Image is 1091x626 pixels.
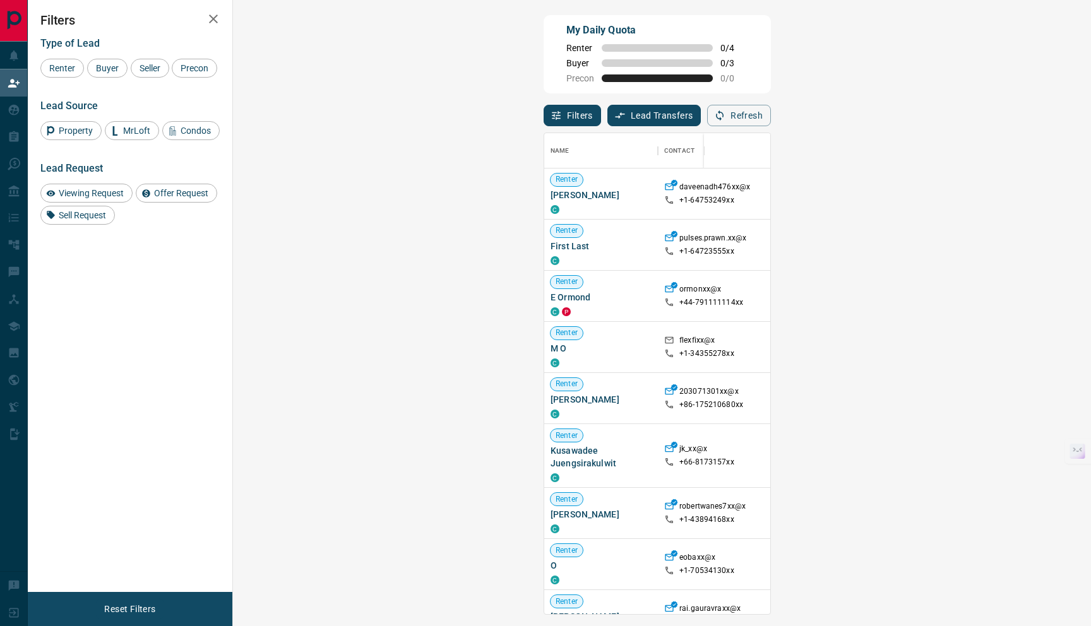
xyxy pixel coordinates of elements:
[551,444,652,470] span: Kusawadee Juengsirakulwit
[172,59,217,78] div: Precon
[551,430,583,441] span: Renter
[551,379,583,389] span: Renter
[679,297,743,308] p: +44- 791111114xx
[679,399,743,410] p: +86- 175210680xx
[551,174,583,185] span: Renter
[551,473,559,482] div: condos.ca
[679,501,746,514] p: robertwanes7xx@x
[544,133,658,168] div: Name
[664,133,695,168] div: Contact
[40,13,220,28] h2: Filters
[679,246,734,257] p: +1- 64723555xx
[40,162,103,174] span: Lead Request
[679,233,746,246] p: pulses.prawn.xx@x
[551,508,652,521] span: [PERSON_NAME]
[119,126,155,136] span: MrLoft
[679,182,750,195] p: daveenadh476xx@x
[551,358,559,367] div: condos.ca
[679,348,734,359] p: +1- 34355278xx
[720,58,748,68] span: 0 / 3
[544,105,601,126] button: Filters
[551,133,569,168] div: Name
[551,189,652,201] span: [PERSON_NAME]
[707,105,771,126] button: Refresh
[562,307,571,316] div: property.ca
[150,188,213,198] span: Offer Request
[551,545,583,556] span: Renter
[551,610,652,623] span: [PERSON_NAME]
[551,291,652,304] span: E Ormond
[551,276,583,287] span: Renter
[136,184,217,203] div: Offer Request
[176,63,213,73] span: Precon
[551,225,583,236] span: Renter
[131,59,169,78] div: Seller
[566,43,594,53] span: Renter
[679,552,715,565] p: eobaxx@x
[87,59,128,78] div: Buyer
[551,410,559,418] div: condos.ca
[54,188,128,198] span: Viewing Request
[566,23,748,38] p: My Daily Quota
[551,307,559,316] div: condos.ca
[54,210,110,220] span: Sell Request
[105,121,159,140] div: MrLoft
[135,63,165,73] span: Seller
[551,596,583,607] span: Renter
[720,73,748,83] span: 0 / 0
[40,206,115,225] div: Sell Request
[679,565,734,576] p: +1- 70534130xx
[679,195,734,206] p: +1- 64753249xx
[551,205,559,214] div: condos.ca
[40,184,133,203] div: Viewing Request
[551,576,559,584] div: condos.ca
[551,393,652,406] span: [PERSON_NAME]
[679,457,734,468] p: +66- 8173157xx
[679,335,715,348] p: flexfixx@x
[551,240,652,252] span: First Last
[551,342,652,355] span: M O
[679,514,734,525] p: +1- 43894168xx
[679,386,739,399] p: 203071301xx@x
[679,284,721,297] p: ormonxx@x
[566,73,594,83] span: Precon
[40,37,100,49] span: Type of Lead
[96,598,164,620] button: Reset Filters
[176,126,215,136] span: Condos
[679,444,707,457] p: jk_xx@x
[679,603,741,617] p: rai.gauravraxx@x
[92,63,123,73] span: Buyer
[40,121,102,140] div: Property
[551,524,559,533] div: condos.ca
[40,100,98,112] span: Lead Source
[551,559,652,572] span: O
[566,58,594,68] span: Buyer
[162,121,220,140] div: Condos
[45,63,80,73] span: Renter
[54,126,97,136] span: Property
[720,43,748,53] span: 0 / 4
[551,328,583,338] span: Renter
[40,59,84,78] div: Renter
[607,105,701,126] button: Lead Transfers
[551,256,559,265] div: condos.ca
[551,494,583,505] span: Renter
